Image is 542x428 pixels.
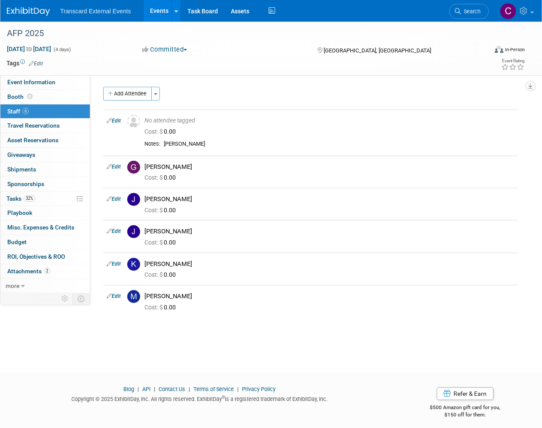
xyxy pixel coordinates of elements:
[26,93,34,100] span: Booth not reserved yet
[7,79,55,86] span: Event Information
[144,304,179,311] span: 0.00
[25,46,33,52] span: to
[29,61,43,67] a: Edit
[0,148,90,162] a: Giveaways
[144,271,164,278] span: Cost: $
[144,239,164,246] span: Cost: $
[58,293,73,304] td: Personalize Event Tab Strip
[0,75,90,89] a: Event Information
[500,3,516,19] img: Christina Ervin
[405,398,525,418] div: $500 Amazon gift card for you,
[164,141,515,148] div: [PERSON_NAME]
[53,47,71,52] span: (4 days)
[123,386,134,392] a: Blog
[235,386,241,392] span: |
[142,386,150,392] a: API
[505,46,525,53] div: In-Person
[449,45,525,58] div: Event Format
[107,228,121,234] a: Edit
[6,59,43,67] td: Tags
[144,260,515,268] div: [PERSON_NAME]
[0,90,90,104] a: Booth
[0,119,90,133] a: Travel Reservations
[0,177,90,191] a: Sponsorships
[107,261,121,267] a: Edit
[44,268,50,274] span: 2
[127,115,140,128] img: Unassigned-User-Icon.png
[4,26,481,41] div: AFP 2025
[144,117,515,125] div: No attendee tagged
[107,164,121,170] a: Edit
[144,128,164,135] span: Cost: $
[0,133,90,147] a: Asset Reservations
[144,304,164,311] span: Cost: $
[7,209,32,216] span: Playbook
[127,290,140,303] img: M.jpg
[7,7,50,16] img: ExhibitDay
[437,387,493,400] a: Refer & Earn
[461,8,481,15] span: Search
[107,293,121,299] a: Edit
[135,386,141,392] span: |
[144,174,179,181] span: 0.00
[127,225,140,238] img: J.jpg
[222,395,225,400] sup: ®
[7,224,74,231] span: Misc. Expenses & Credits
[0,162,90,177] a: Shipments
[0,220,90,235] a: Misc. Expenses & Credits
[7,151,35,158] span: Giveaways
[22,108,29,114] span: 6
[24,195,35,202] span: 32%
[127,161,140,174] img: G.jpg
[7,238,27,245] span: Budget
[144,292,515,300] div: [PERSON_NAME]
[7,253,65,260] span: ROI, Objectives & ROO
[501,59,524,63] div: Event Rating
[6,195,35,202] span: Tasks
[103,87,152,101] button: Add Attendee
[0,264,90,278] a: Attachments2
[0,104,90,119] a: Staff6
[0,192,90,206] a: Tasks32%
[144,141,160,147] div: Notes:
[0,250,90,264] a: ROI, Objectives & ROO
[6,282,19,289] span: more
[193,386,234,392] a: Terms of Service
[6,393,392,403] div: Copyright © 2025 ExhibitDay, Inc. All rights reserved. ExhibitDay is a registered trademark of Ex...
[144,174,164,181] span: Cost: $
[187,386,192,392] span: |
[144,128,179,135] span: 0.00
[159,386,185,392] a: Contact Us
[144,163,515,171] div: [PERSON_NAME]
[7,137,58,144] span: Asset Reservations
[0,235,90,249] a: Budget
[60,8,131,15] span: Transcard External Events
[144,271,179,278] span: 0.00
[144,207,164,214] span: Cost: $
[144,239,179,246] span: 0.00
[144,207,179,214] span: 0.00
[7,268,50,275] span: Attachments
[152,386,157,392] span: |
[449,4,489,19] a: Search
[127,193,140,206] img: J.jpg
[405,411,525,419] div: $150 off for them.
[7,122,60,129] span: Travel Reservations
[73,293,90,304] td: Toggle Event Tabs
[0,206,90,220] a: Playbook
[144,195,515,203] div: [PERSON_NAME]
[324,47,431,54] span: [GEOGRAPHIC_DATA], [GEOGRAPHIC_DATA]
[7,166,36,173] span: Shipments
[139,45,190,54] button: Committed
[107,118,121,124] a: Edit
[6,45,52,53] span: [DATE] [DATE]
[7,93,34,100] span: Booth
[144,227,515,235] div: [PERSON_NAME]
[0,279,90,293] a: more
[242,386,276,392] a: Privacy Policy
[7,108,29,115] span: Staff
[107,196,121,202] a: Edit
[495,46,503,53] img: Format-Inperson.png
[7,180,44,187] span: Sponsorships
[127,258,140,271] img: K.jpg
